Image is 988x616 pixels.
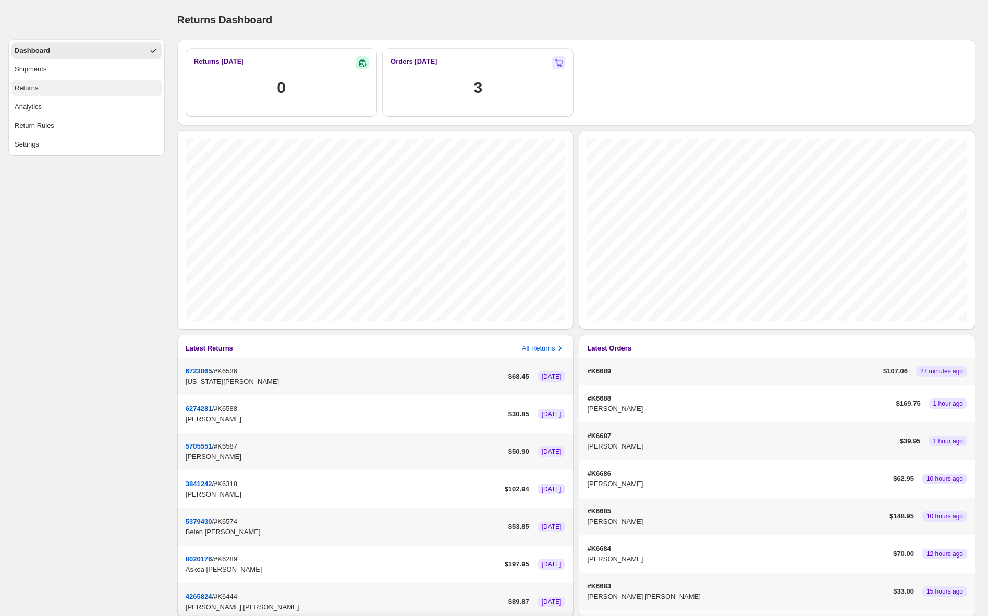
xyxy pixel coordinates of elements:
p: All Returns [522,343,555,354]
p: [PERSON_NAME] [PERSON_NAME] [186,602,504,612]
div: / [186,366,504,387]
p: #K6683 [587,581,889,591]
span: 10 hours ago [926,512,963,521]
p: #K6685 [587,506,885,516]
p: [PERSON_NAME] [PERSON_NAME] [587,591,889,602]
span: 12 hours ago [926,550,963,558]
button: Analytics [11,99,162,115]
p: [US_STATE][PERSON_NAME] [186,377,504,387]
button: 8020176 [186,555,212,563]
p: [PERSON_NAME] [587,479,889,489]
div: Analytics [15,102,42,112]
p: #K6689 [587,366,879,377]
button: 6723065 [186,367,212,375]
p: #K6687 [587,431,895,441]
p: $ 30.85 [508,409,529,419]
p: $ 148.95 [889,511,914,522]
p: $ 53.85 [508,522,529,532]
h3: Latest Returns [186,343,233,354]
button: Shipments [11,61,162,78]
span: 15 hours ago [926,587,963,596]
p: $ 39.95 [900,436,921,446]
p: $ 50.90 [508,446,529,457]
span: 10 hours ago [926,475,963,483]
h2: Orders [DATE] [391,56,437,67]
p: $ 89.87 [508,597,529,607]
button: Settings [11,136,162,153]
p: $ 62.95 [893,474,914,484]
button: 4265824 [186,593,212,600]
p: $ 33.00 [893,586,914,597]
span: #K6444 [214,593,237,600]
p: [PERSON_NAME] [587,516,885,527]
span: #K6588 [214,405,237,413]
span: #K6587 [214,442,237,450]
button: Returns [11,80,162,96]
p: #K6688 [587,393,892,404]
span: 1 hour ago [933,400,963,408]
button: 6274281 [186,405,212,413]
span: [DATE] [542,523,562,531]
span: #K6318 [214,480,237,488]
h1: 3 [474,77,482,98]
div: / [186,591,504,612]
h3: Latest Orders [587,343,631,354]
p: [PERSON_NAME] [186,489,501,500]
span: [DATE] [542,448,562,456]
button: Return Rules [11,117,162,134]
span: [DATE] [542,372,562,381]
div: / [186,404,504,425]
p: $ 169.75 [896,398,921,409]
p: Askoa [PERSON_NAME] [186,564,501,575]
div: / [186,479,501,500]
div: Shipments [15,64,46,75]
span: [DATE] [542,560,562,569]
p: [PERSON_NAME] [587,441,895,452]
p: $ 70.00 [893,549,914,559]
span: Returns Dashboard [177,14,272,26]
p: #K6684 [587,543,889,554]
p: [PERSON_NAME] [186,452,504,462]
div: / [186,441,504,462]
div: Return Rules [15,120,54,131]
div: Settings [15,139,39,150]
div: Dashboard [15,45,50,56]
span: 1 hour ago [933,437,963,445]
span: [DATE] [542,410,562,418]
h3: Returns [DATE] [194,56,244,67]
span: [DATE] [542,598,562,606]
button: All Returns [522,343,566,354]
p: #K6686 [587,468,889,479]
span: [DATE] [542,485,562,493]
p: Belen [PERSON_NAME] [186,527,504,537]
p: $ 107.06 [883,366,908,377]
p: $ 197.95 [505,559,529,570]
p: [PERSON_NAME] [587,404,892,414]
button: 5705551 [186,442,212,450]
span: #K6574 [214,517,237,525]
button: 5379430 [186,517,212,525]
div: / [186,554,501,575]
p: [PERSON_NAME] [587,554,889,564]
div: Returns [15,83,39,93]
p: $ 102.94 [505,484,529,494]
p: $ 68.45 [508,371,529,382]
div: / [186,516,504,537]
span: #K6536 [214,367,237,375]
button: 3841242 [186,480,212,488]
span: #K6289 [214,555,237,563]
span: 27 minutes ago [920,367,963,376]
button: Dashboard [11,42,162,59]
h1: 0 [277,77,285,98]
p: [PERSON_NAME] [186,414,504,425]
